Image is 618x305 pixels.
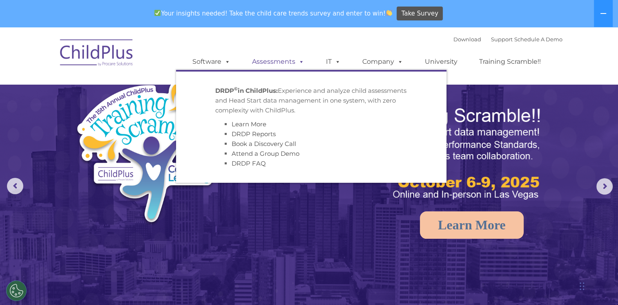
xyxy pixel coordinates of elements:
a: Support [491,36,513,43]
a: Learn More [420,211,524,239]
a: Take Survey [397,7,443,21]
a: Attend a Group Demo [232,150,299,157]
img: ChildPlus by Procare Solutions [56,34,138,74]
iframe: Chat Widget [485,217,618,305]
font: | [453,36,562,43]
a: DRDP Reports [232,130,276,138]
span: Your insights needed! Take the child care trends survey and enter to win! [151,5,396,21]
div: Drag [580,274,585,298]
img: ✅ [154,10,161,16]
a: DRDP FAQ [232,159,266,167]
img: 👏 [386,10,392,16]
a: University [417,54,466,70]
a: Software [184,54,239,70]
p: Experience and analyze child assessments and Head Start data management in one system, with zero ... [215,86,407,115]
span: Take Survey [402,7,438,21]
a: Company [354,54,411,70]
a: Book a Discovery Call [232,140,296,148]
span: Last name [114,54,138,60]
strong: DRDP in ChildPlus: [215,87,278,94]
a: Training Scramble!! [471,54,549,70]
a: Learn More [232,120,266,128]
a: Download [453,36,481,43]
sup: © [234,86,238,92]
a: Assessments [244,54,312,70]
a: IT [318,54,349,70]
span: Phone number [114,87,148,94]
a: Schedule A Demo [514,36,562,43]
button: Cookies Settings [6,280,27,301]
